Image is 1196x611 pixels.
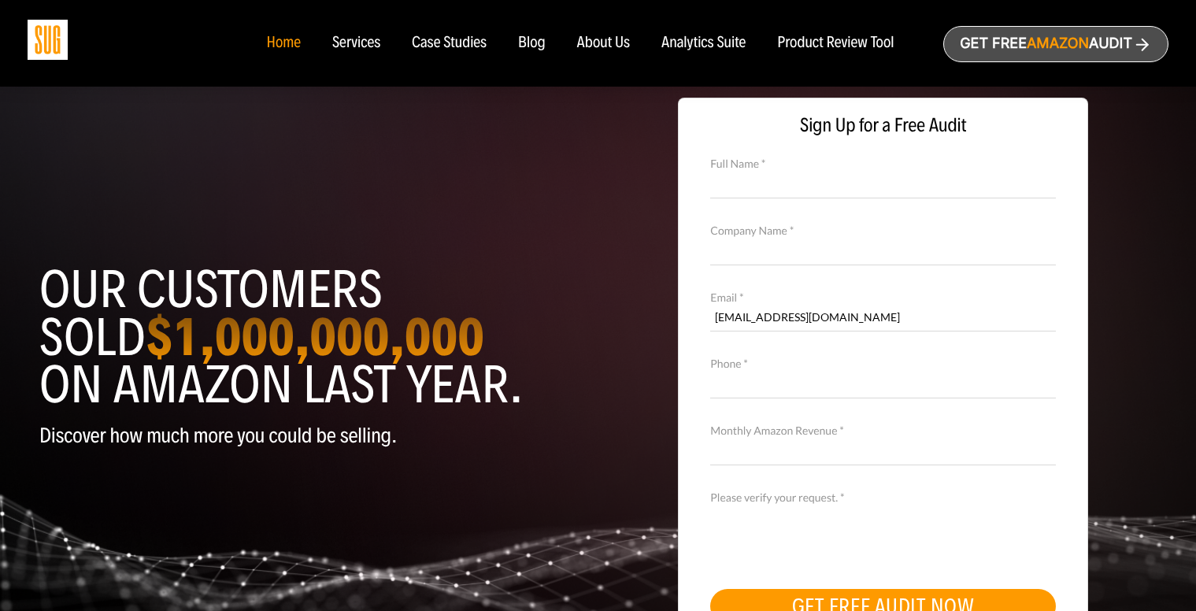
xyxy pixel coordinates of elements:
input: Company Name * [710,237,1056,265]
input: Email * [710,304,1056,331]
label: Company Name * [710,222,1056,239]
label: Phone * [710,355,1056,372]
span: Sign Up for a Free Audit [694,114,1072,137]
input: Contact Number * [710,371,1056,398]
a: Services [332,35,380,52]
span: Amazon [1027,35,1089,52]
a: Blog [518,35,546,52]
a: Product Review Tool [777,35,894,52]
strong: $1,000,000,000 [146,305,484,369]
img: Sug [28,20,68,60]
label: Monthly Amazon Revenue * [710,422,1056,439]
a: Case Studies [412,35,487,52]
a: Home [266,35,300,52]
label: Please verify your request. * [710,489,1056,506]
a: Analytics Suite [661,35,746,52]
h1: Our customers sold on Amazon last year. [39,266,587,409]
a: Get freeAmazonAudit [943,26,1168,62]
label: Full Name * [710,155,1056,172]
label: Email * [710,289,1056,306]
iframe: reCAPTCHA [710,504,950,565]
p: Discover how much more you could be selling. [39,424,587,447]
a: About Us [577,35,631,52]
input: Monthly Amazon Revenue * [710,438,1056,465]
input: Full Name * [710,170,1056,198]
